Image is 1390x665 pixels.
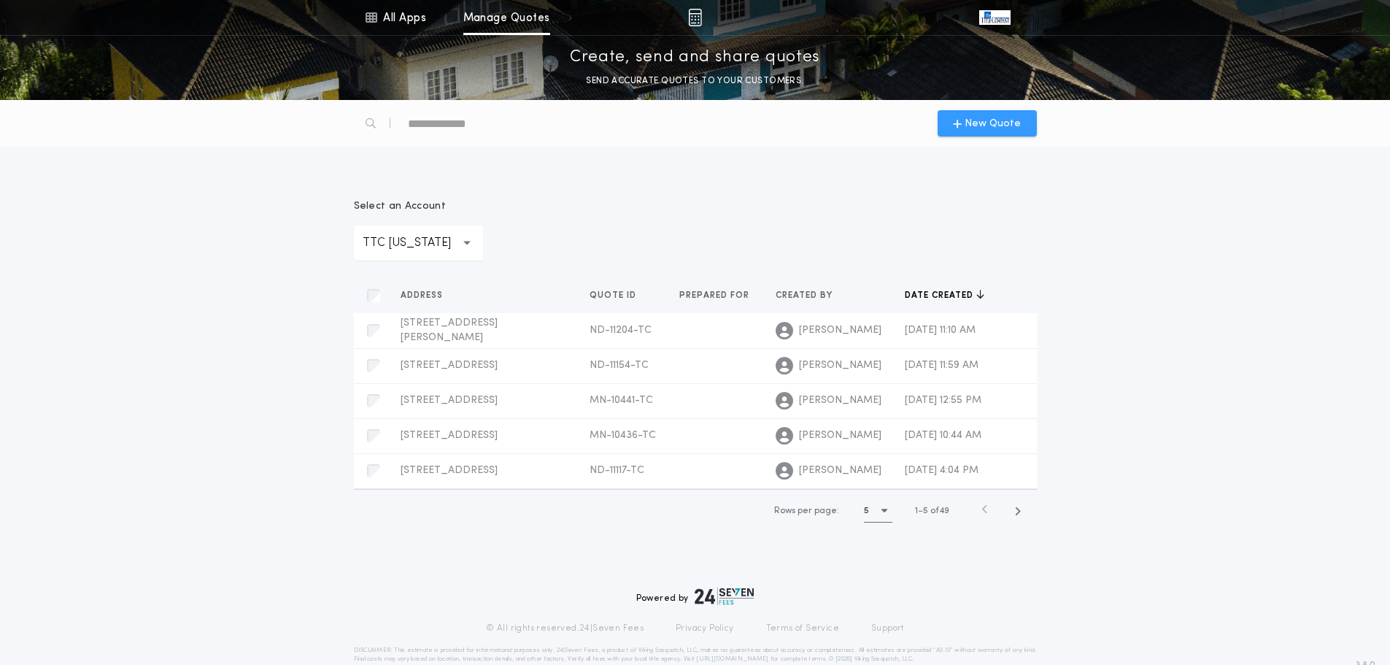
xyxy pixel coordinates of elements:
[401,318,498,343] span: [STREET_ADDRESS][PERSON_NAME]
[363,234,474,252] p: TTC [US_STATE]
[590,465,644,476] span: ND-11117-TC
[905,288,984,303] button: Date created
[590,288,647,303] button: Quote ID
[930,504,949,518] span: of 49
[864,499,892,523] button: 5
[915,507,918,515] span: 1
[586,74,803,88] p: SEND ACCURATE QUOTES TO YOUR CUSTOMERS.
[905,290,976,301] span: Date created
[590,325,652,336] span: ND-11204-TC
[776,290,835,301] span: Created by
[864,504,869,518] h1: 5
[354,199,483,214] p: Select an Account
[979,10,1010,25] img: vs-icon
[799,323,881,338] span: [PERSON_NAME]
[695,588,754,605] img: logo
[799,393,881,408] span: [PERSON_NAME]
[799,428,881,443] span: [PERSON_NAME]
[401,288,454,303] button: Address
[401,430,498,441] span: [STREET_ADDRESS]
[923,507,928,515] span: 5
[590,430,656,441] span: MN-10436-TC
[354,226,483,261] button: TTC [US_STATE]
[776,288,843,303] button: Created by
[636,588,754,605] div: Powered by
[799,358,881,373] span: [PERSON_NAME]
[696,656,768,662] a: [URL][DOMAIN_NAME]
[401,360,498,371] span: [STREET_ADDRESS]
[774,507,839,515] span: Rows per page:
[570,46,820,69] p: Create, send and share quotes
[766,623,839,634] a: Terms of Service
[590,395,653,406] span: MN-10441-TC
[938,110,1037,137] button: New Quote
[905,360,978,371] span: [DATE] 11:59 AM
[688,9,702,26] img: img
[401,395,498,406] span: [STREET_ADDRESS]
[401,465,498,476] span: [STREET_ADDRESS]
[590,360,649,371] span: ND-11154-TC
[905,325,976,336] span: [DATE] 11:10 AM
[401,290,446,301] span: Address
[871,623,904,634] a: Support
[676,623,734,634] a: Privacy Policy
[905,430,981,441] span: [DATE] 10:44 AM
[486,623,644,634] p: © All rights reserved. 24|Seven Fees
[354,646,1037,664] p: DISCLAIMER: This estimate is provided for informational purposes only. 24|Seven Fees, a product o...
[965,116,1021,131] span: New Quote
[799,464,881,478] span: [PERSON_NAME]
[679,290,752,301] span: Prepared for
[590,290,639,301] span: Quote ID
[905,395,981,406] span: [DATE] 12:55 PM
[905,465,978,476] span: [DATE] 4:04 PM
